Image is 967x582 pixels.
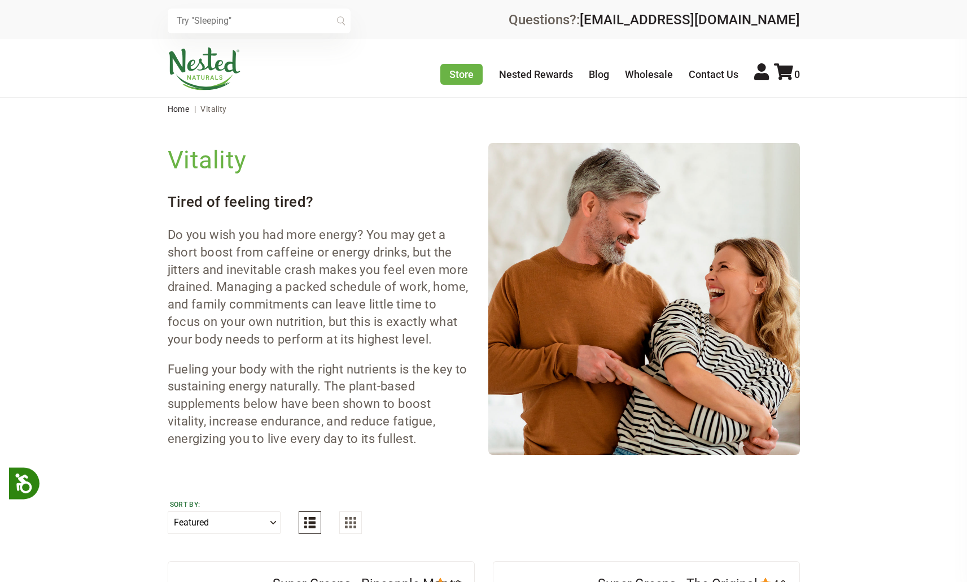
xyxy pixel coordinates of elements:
h3: Tired of feeling tired? [168,192,470,212]
input: Try "Sleeping" [168,8,351,33]
span: Vitality [200,105,226,114]
span: | [191,105,199,114]
a: Store [440,64,483,85]
h2: Vitality [168,143,470,177]
p: Do you wish you had more energy? You may get a short boost from caffeine or energy drinks, but th... [168,227,470,349]
a: Home [168,105,190,114]
a: Nested Rewards [499,68,573,80]
img: Nested Naturals [168,47,241,90]
nav: breadcrumbs [168,98,800,120]
label: Sort by: [170,500,278,509]
a: Wholesale [625,68,673,80]
a: Blog [589,68,609,80]
a: [EMAIL_ADDRESS][DOMAIN_NAME] [580,12,800,28]
span: 0 [794,68,800,80]
a: Contact Us [689,68,738,80]
a: 0 [774,68,800,80]
img: List [304,517,316,528]
p: Fueling your body with the right nutrients is the key to sustaining energy naturally. The plant-b... [168,361,470,448]
img: Grid [345,517,356,528]
img: Collections-Vitality_1100x.jpg [488,143,800,455]
div: Questions?: [509,13,800,27]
